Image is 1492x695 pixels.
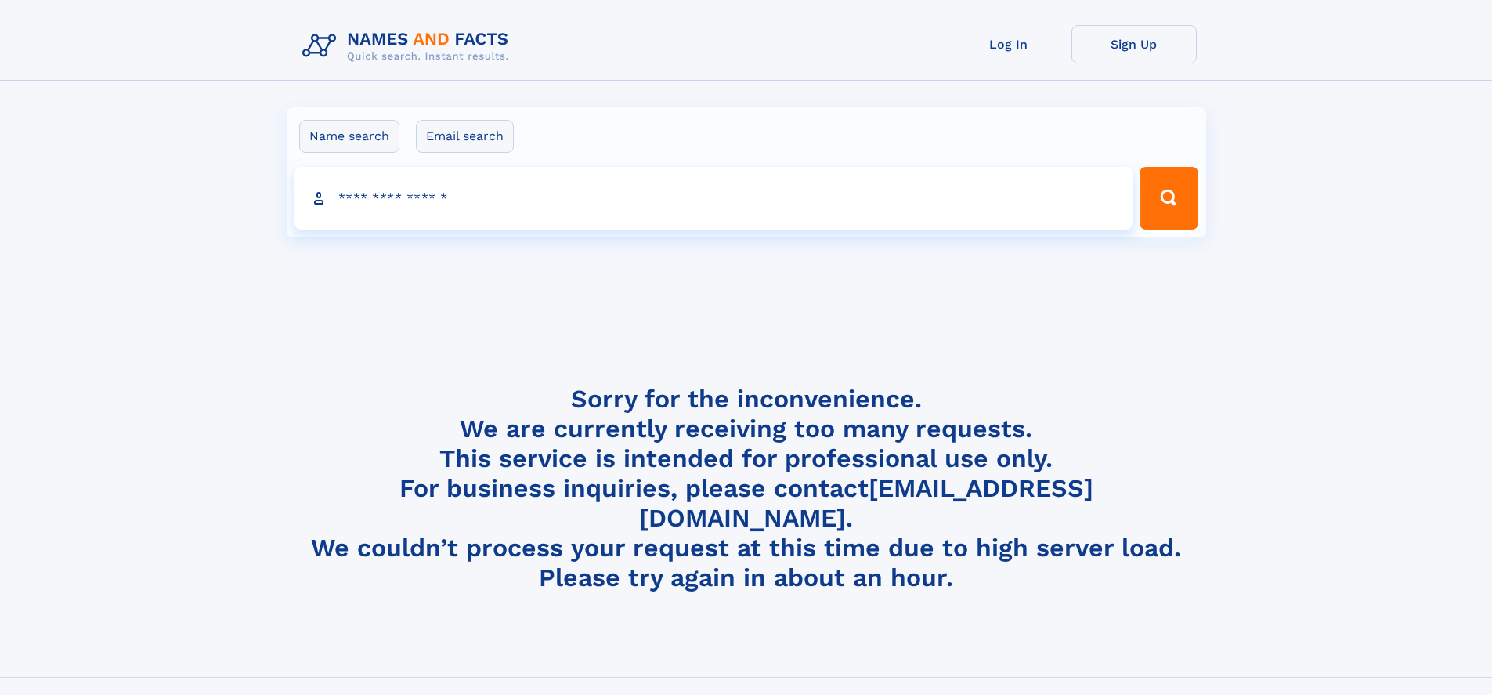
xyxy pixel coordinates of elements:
[416,120,514,153] label: Email search
[1140,167,1198,230] button: Search Button
[296,384,1197,593] h4: Sorry for the inconvenience. We are currently receiving too many requests. This service is intend...
[296,25,522,67] img: Logo Names and Facts
[946,25,1071,63] a: Log In
[1071,25,1197,63] a: Sign Up
[299,120,399,153] label: Name search
[294,167,1133,230] input: search input
[639,473,1093,533] a: [EMAIL_ADDRESS][DOMAIN_NAME]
